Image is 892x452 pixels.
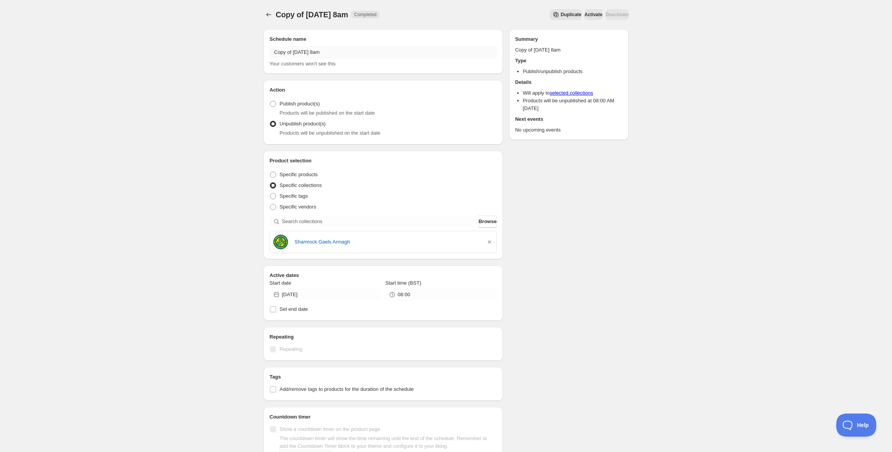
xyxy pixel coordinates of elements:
[515,115,622,123] h2: Next events
[584,9,602,20] button: Activate
[280,193,308,199] span: Specific tags
[479,218,497,225] span: Browse
[385,280,421,286] span: Start time (BST)
[280,182,322,188] span: Specific collections
[515,126,622,134] p: No upcoming events
[354,12,376,18] span: Completed
[280,435,497,450] p: The countdown timer will show the time remaining until the end of the schedule. Remember to add t...
[270,86,497,94] h2: Action
[515,35,622,43] h2: Summary
[280,386,414,392] span: Add/remove tags to products for the duration of the schedule
[523,97,622,112] li: Products will be unpublished at 08:00 AM [DATE]
[550,90,593,96] a: selected collections
[270,157,497,165] h2: Product selection
[523,89,622,97] li: Will apply to
[280,426,380,432] span: Show a countdown timer on the product page
[280,110,375,116] span: Products will be published on the start date
[270,373,497,381] h2: Tags
[270,35,497,43] h2: Schedule name
[561,12,581,18] span: Duplicate
[280,130,380,136] span: Products will be unpublished on the start date
[523,68,622,75] li: Publish/unpublish products
[280,121,326,127] span: Unpublish product(s)
[584,12,602,18] span: Activate
[270,280,291,286] span: Start date
[280,306,308,312] span: Set end date
[280,172,318,177] span: Specific products
[280,101,320,107] span: Publish product(s)
[515,57,622,65] h2: Type
[276,10,348,19] span: Copy of [DATE] 8am
[515,46,622,54] p: Copy of [DATE] 8am
[270,413,497,421] h2: Countdown timer
[550,9,581,20] button: Secondary action label
[280,346,302,352] span: Repeating
[295,238,479,246] a: Shamrock Gaels Armagh
[270,61,336,67] span: Your customers won't see this
[280,204,316,210] span: Specific vendors
[270,272,497,279] h2: Active dates
[515,78,622,86] h2: Details
[836,414,877,437] iframe: Toggle Customer Support
[270,333,497,341] h2: Repeating
[282,215,477,228] input: Search collections
[263,9,274,20] button: Schedules
[479,215,497,228] button: Browse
